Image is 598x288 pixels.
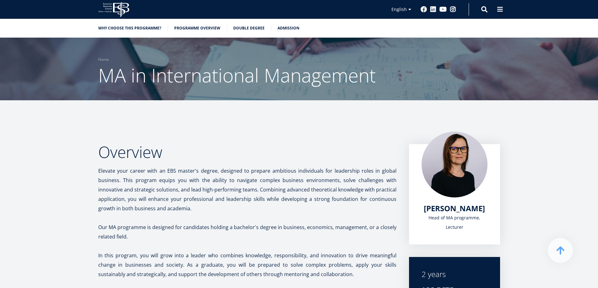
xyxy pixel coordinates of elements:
[98,251,396,279] p: In this program, you will grow into a leader who combines knowledge, responsibility, and innovati...
[422,213,488,232] div: Head of MA programme, Lecturer
[422,270,488,279] div: 2 years
[439,6,447,13] a: Youtube
[98,56,109,63] a: Home
[430,6,436,13] a: Linkedin
[233,25,265,31] a: Double Degree
[174,25,220,31] a: Programme overview
[422,132,488,197] img: Piret Masso
[450,6,456,13] a: Instagram
[98,167,396,212] span: Elevate your career with an EBS master's degree, designed to prepare ambitious individuals for le...
[98,223,396,241] p: Our MA programme is designed for candidates holding a bachelor's degree in business, economics, m...
[424,203,485,213] span: [PERSON_NAME]
[98,62,376,88] span: MA in International Management
[98,144,396,160] h2: Overview
[98,25,161,31] a: Why choose this programme?
[421,6,427,13] a: Facebook
[277,25,299,31] a: Admission
[424,204,485,213] a: [PERSON_NAME]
